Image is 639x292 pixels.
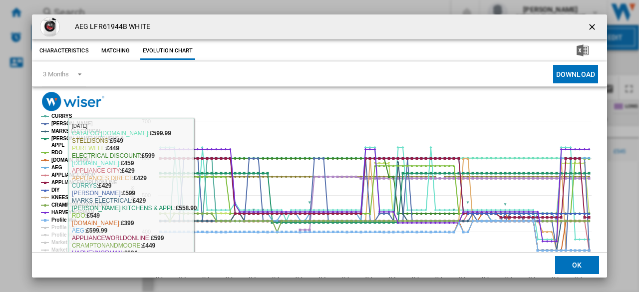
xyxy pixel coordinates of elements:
[51,180,117,185] tspan: APPLIANCEWORLDONLINE
[51,157,92,163] tspan: [DOMAIN_NAME]
[51,187,60,193] tspan: DIY
[32,14,607,278] md-dialog: Product popup
[561,42,605,60] button: Download in Excel
[51,240,77,245] tspan: Market Min
[587,22,599,34] ng-md-icon: getI18NText('BUTTONS.CLOSE_DIALOG')
[51,202,109,208] tspan: CRAMPTONANDMOORE
[51,128,102,134] tspan: MARKS ELECTRICAL
[51,217,76,223] tspan: Profile Min
[555,256,599,274] button: OK
[94,42,138,60] button: Matching
[51,136,124,141] tspan: [PERSON_NAME] KITCHENS &
[43,70,69,78] div: 3 Months
[51,165,62,170] tspan: AEG
[51,225,77,230] tspan: Profile Avg
[51,142,64,148] tspan: APPL
[577,44,589,56] img: excel-24x24.png
[51,113,72,119] tspan: CURRYS
[40,17,60,37] img: AEG-lfr61944b-1.jpg
[51,195,68,200] tspan: KNEES
[51,210,94,215] tspan: HARVEYNORMAN
[42,92,104,111] img: logo_wiser_300x94.png
[51,150,62,155] tspan: RDO
[129,186,136,204] tspan: Values
[51,247,77,253] tspan: Market Avg
[142,155,151,161] tspan: 600
[51,121,93,126] tspan: [PERSON_NAME]
[70,22,150,32] h4: AEG LFR61944B WHITE
[51,172,95,178] tspan: APPLIANCE SHOP
[142,118,151,124] tspan: 700
[142,192,151,198] tspan: 500
[51,232,78,238] tspan: Profile Max
[140,42,196,60] button: Evolution chart
[37,42,91,60] button: Characteristics
[142,229,151,235] tspan: 400
[553,65,598,83] button: Download
[583,17,603,37] button: getI18NText('BUTTONS.CLOSE_DIALOG')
